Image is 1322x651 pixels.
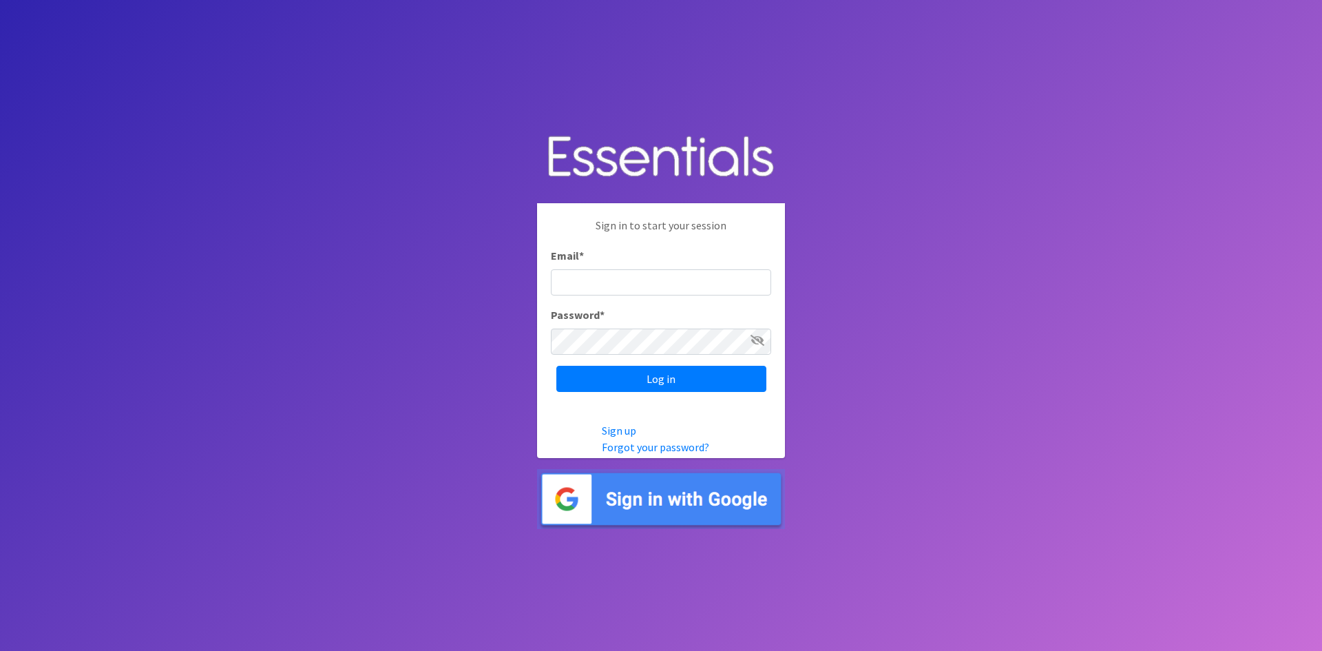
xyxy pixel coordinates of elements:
img: Human Essentials [537,122,785,193]
label: Email [551,247,584,264]
label: Password [551,307,605,323]
a: Forgot your password? [602,440,709,454]
p: Sign in to start your session [551,217,771,247]
abbr: required [600,308,605,322]
input: Log in [556,366,766,392]
img: Sign in with Google [537,469,785,529]
abbr: required [579,249,584,262]
a: Sign up [602,424,636,437]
